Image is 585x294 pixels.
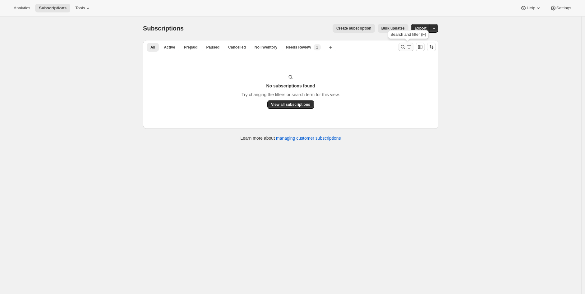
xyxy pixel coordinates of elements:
button: Create subscription [333,24,375,33]
a: managing customer subscriptions [276,136,341,141]
button: Analytics [10,4,34,12]
span: Help [527,6,535,11]
button: Subscriptions [35,4,70,12]
span: Paused [206,45,219,50]
span: Export [415,26,426,31]
h3: No subscriptions found [266,83,315,89]
span: Tools [75,6,85,11]
button: Create new view [326,43,336,52]
span: Create subscription [336,26,371,31]
button: Search and filter results [398,43,413,51]
p: Learn more about [241,135,341,141]
span: Active [164,45,175,50]
span: View all subscriptions [271,102,310,107]
button: Tools [71,4,95,12]
span: Cancelled [228,45,246,50]
button: Help [517,4,545,12]
span: 1 [316,45,318,50]
button: Sort the results [427,43,436,51]
button: Export [411,24,430,33]
p: Try changing the filters or search term for this view. [242,91,340,98]
button: Settings [546,4,575,12]
span: No inventory [255,45,277,50]
button: Customize table column order and visibility [416,43,425,51]
span: Prepaid [184,45,197,50]
span: Subscriptions [39,6,67,11]
span: Needs Review [286,45,311,50]
button: View all subscriptions [267,100,314,109]
span: Subscriptions [143,25,184,32]
span: Settings [556,6,571,11]
span: All [150,45,155,50]
span: Analytics [14,6,30,11]
button: Bulk updates [378,24,408,33]
span: Bulk updates [381,26,405,31]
